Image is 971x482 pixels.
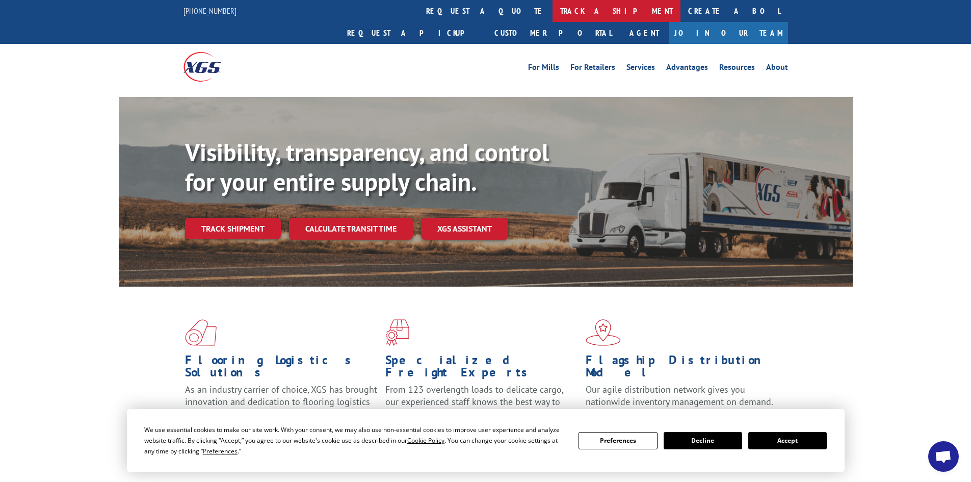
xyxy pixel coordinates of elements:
[289,218,413,240] a: Calculate transit time
[748,432,827,449] button: Accept
[185,319,217,346] img: xgs-icon-total-supply-chain-intelligence-red
[183,6,237,16] a: [PHONE_NUMBER]
[586,384,773,408] span: Our agile distribution network gives you nationwide inventory management on demand.
[407,436,444,445] span: Cookie Policy
[385,354,578,384] h1: Specialized Freight Experts
[586,319,621,346] img: xgs-icon-flagship-distribution-model-red
[579,432,657,449] button: Preferences
[928,441,959,472] a: Open chat
[528,63,559,74] a: For Mills
[586,354,778,384] h1: Flagship Distribution Model
[626,63,655,74] a: Services
[421,218,508,240] a: XGS ASSISTANT
[185,136,549,197] b: Visibility, transparency, and control for your entire supply chain.
[385,384,578,429] p: From 123 overlength loads to delicate cargo, our experienced staff knows the best way to move you...
[127,409,845,472] div: Cookie Consent Prompt
[619,22,669,44] a: Agent
[144,424,566,456] div: We use essential cookies to make our site work. With your consent, we may also use non-essential ...
[339,22,487,44] a: Request a pickup
[664,432,742,449] button: Decline
[766,63,788,74] a: About
[669,22,788,44] a: Join Our Team
[185,384,377,420] span: As an industry carrier of choice, XGS has brought innovation and dedication to flooring logistics...
[570,63,615,74] a: For Retailers
[666,63,708,74] a: Advantages
[487,22,619,44] a: Customer Portal
[385,319,409,346] img: xgs-icon-focused-on-flooring-red
[203,447,238,455] span: Preferences
[719,63,755,74] a: Resources
[185,354,378,384] h1: Flooring Logistics Solutions
[185,218,281,239] a: Track shipment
